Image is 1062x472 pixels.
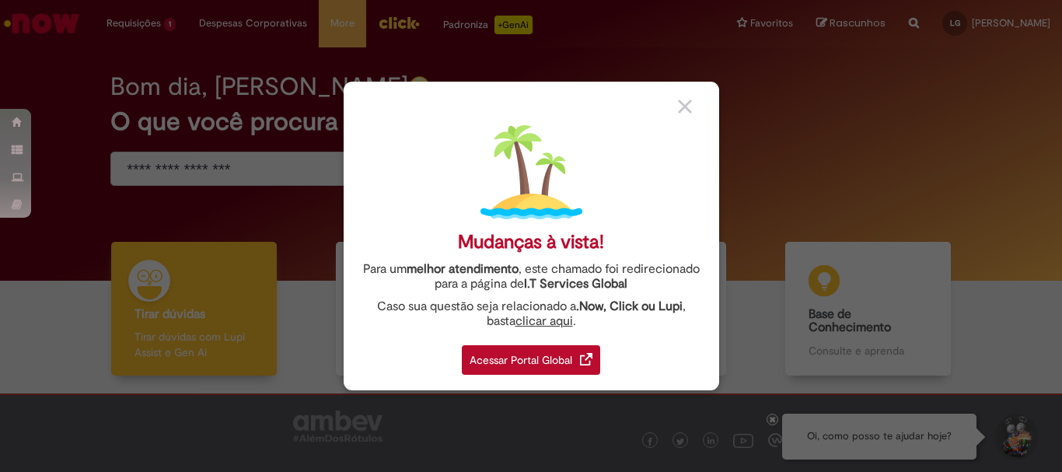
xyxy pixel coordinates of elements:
a: Acessar Portal Global [462,337,600,375]
a: clicar aqui [515,305,573,329]
a: I.T Services Global [524,267,627,292]
strong: .Now, Click ou Lupi [576,299,683,314]
div: Mudanças à vista! [458,231,604,253]
div: Caso sua questão seja relacionado a , basta . [355,299,707,329]
img: close_button_grey.png [678,100,692,114]
img: island.png [480,121,582,223]
div: Acessar Portal Global [462,345,600,375]
strong: melhor atendimento [407,261,519,277]
div: Para um , este chamado foi redirecionado para a página de [355,262,707,292]
img: redirect_link.png [580,353,592,365]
